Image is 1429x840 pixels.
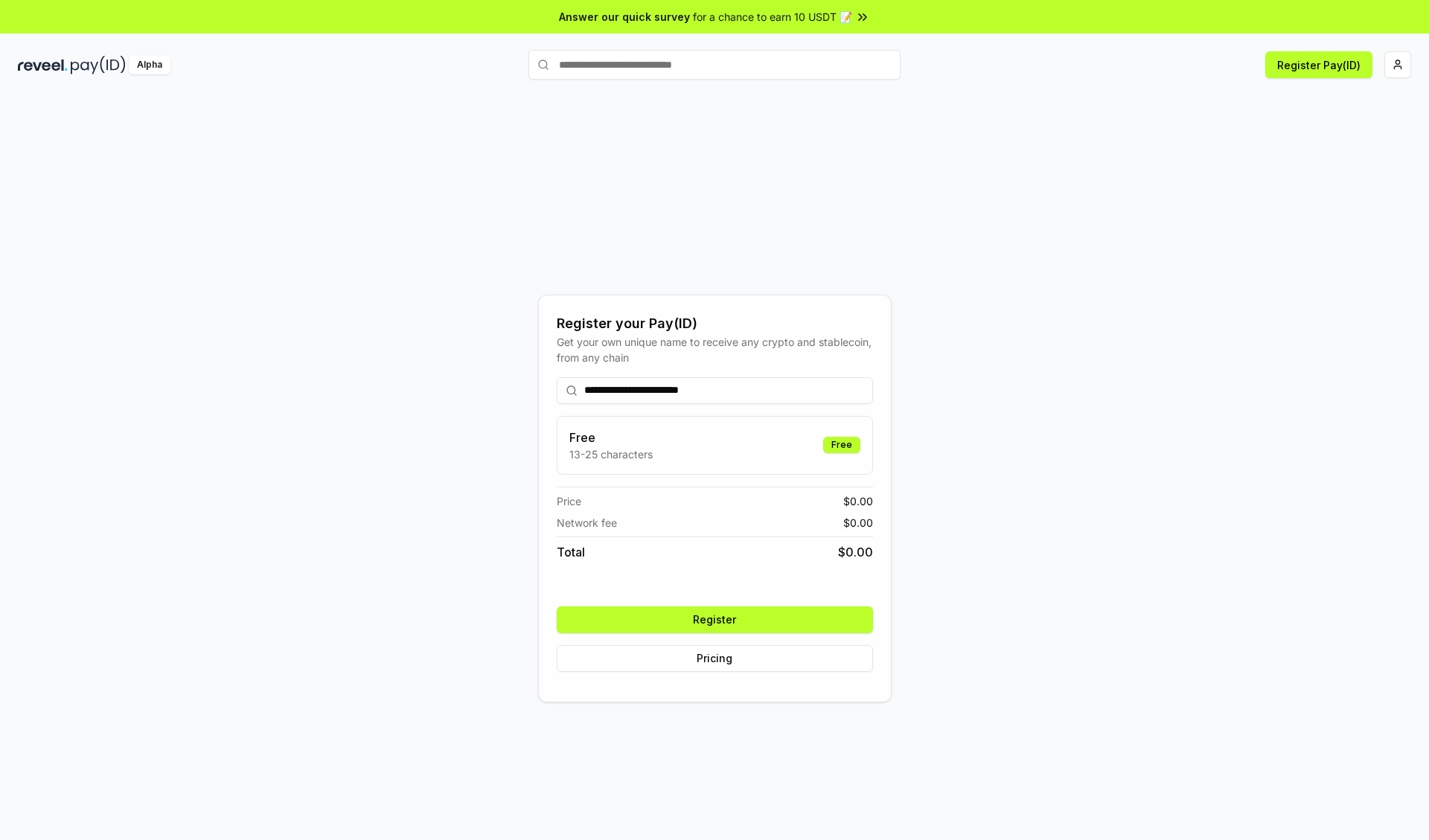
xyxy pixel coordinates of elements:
[557,493,581,509] span: Price
[557,515,617,530] span: Network fee
[693,9,852,25] span: for a chance to earn 10 USDT 📝
[823,437,860,453] div: Free
[843,493,873,509] span: $ 0.00
[557,606,873,633] button: Register
[129,56,170,74] div: Alpha
[1265,51,1372,78] button: Register Pay(ID)
[559,9,690,25] span: Answer our quick survey
[569,446,653,462] p: 13-25 characters
[557,334,873,365] div: Get your own unique name to receive any crypto and stablecoin, from any chain
[557,313,873,334] div: Register your Pay(ID)
[18,56,68,74] img: reveel_dark
[569,429,653,446] h3: Free
[557,645,873,672] button: Pricing
[557,543,585,561] span: Total
[71,56,126,74] img: pay_id
[843,515,873,530] span: $ 0.00
[838,543,873,561] span: $ 0.00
